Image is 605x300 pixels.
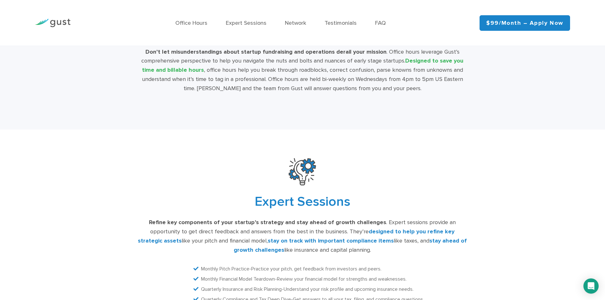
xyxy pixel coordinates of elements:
a: Expert Sessions [226,20,266,26]
span: Insurance and Risk Planning [223,286,282,292]
span: stay ahead of growth challenges [234,237,467,253]
li: - [193,265,424,273]
span: Practice your pitch, get feedback from investors and peers. [251,266,381,272]
li: - [193,285,424,293]
span: stay on track with important compliance items [268,237,394,244]
span: Review your financial model for strengths and weaknesses. [277,276,407,282]
span: Understand your risk profile and upcoming insurance needs. [284,286,413,292]
li: - [193,275,424,283]
a: Network [285,20,306,26]
a: Testimonials [325,20,357,26]
div: . Expert sessions provide an opportunity to get direct feedback and answers from the best in the ... [138,218,467,255]
div: . Office hours leverage Gust’s comprehensive perspective to help you navigate the nuts and bolts ... [138,48,467,93]
span: Quarterly [201,286,221,292]
a: FAQ [375,20,386,26]
strong: Refine key components of your startup’s strategy and stay ahead of growth challenges [149,219,386,226]
span: Pitch Practice [219,266,249,272]
a: Office Hours [175,20,207,26]
h2: Expert Sessions [67,193,538,211]
strong: Don’t let misunderstandings about startup fundraising and operations derail your mission [145,49,387,55]
span: Monthly [201,266,218,272]
span: Monthly [201,276,218,282]
div: Open Intercom Messenger [583,278,599,294]
img: Gust Logo [35,19,71,27]
span: Financial Model Teardown [219,276,275,282]
img: Easy To Use [289,158,316,185]
a: $99/month – Apply Now [480,15,570,31]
